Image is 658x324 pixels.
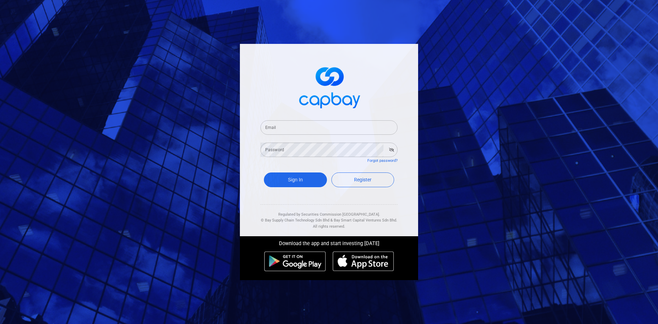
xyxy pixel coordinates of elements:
span: © Bay Supply Chain Technology Sdn Bhd [261,218,329,223]
img: android [264,251,326,271]
div: Regulated by Securities Commission [GEOGRAPHIC_DATA]. & All rights reserved. [260,205,398,230]
img: logo [295,61,363,112]
a: Forgot password? [367,158,398,163]
div: Download the app and start investing [DATE] [235,236,423,248]
button: Sign In [264,172,327,187]
img: ios [333,251,394,271]
a: Register [331,172,394,187]
span: Register [354,177,371,182]
span: Bay Smart Capital Ventures Sdn Bhd. [334,218,397,223]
